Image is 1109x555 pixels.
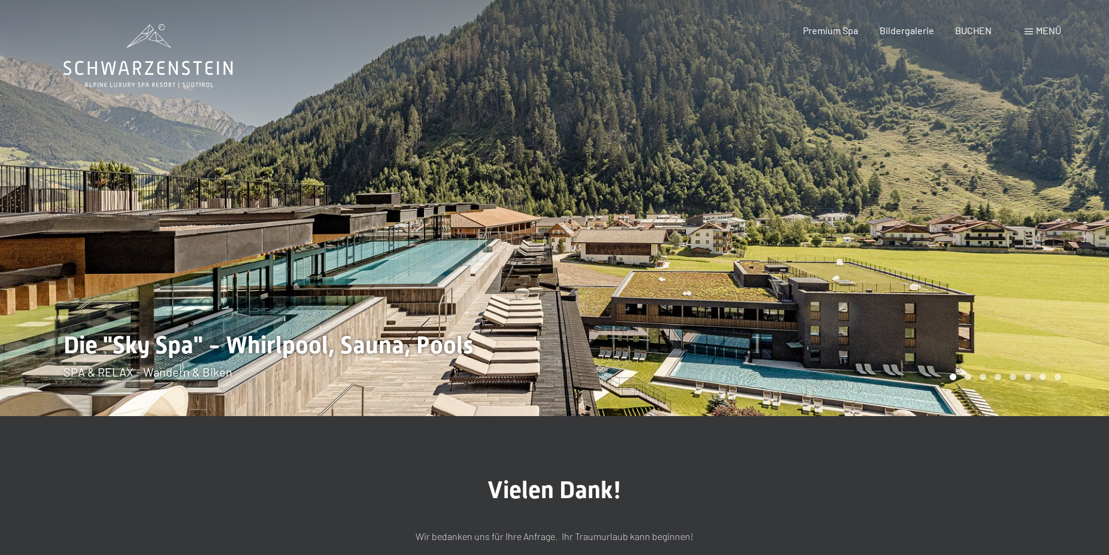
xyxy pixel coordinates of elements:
div: Carousel Page 2 [965,374,971,380]
div: Carousel Page 7 [1040,374,1046,380]
div: Carousel Page 6 [1025,374,1031,380]
div: Carousel Pagination [946,374,1061,380]
div: Carousel Page 5 [1010,374,1016,380]
div: Carousel Page 4 [995,374,1001,380]
span: Vielen Dank! [487,476,622,504]
div: Carousel Page 1 (Current Slide) [950,374,956,380]
div: Carousel Page 8 [1055,374,1061,380]
a: Bildergalerie [880,25,934,36]
span: Menü [1036,25,1061,36]
div: Carousel Page 3 [980,374,986,380]
a: Premium Spa [803,25,858,36]
p: Wir bedanken uns für Ihre Anfrage. Ihr Traumurlaub kann beginnen! [255,529,854,544]
a: BUCHEN [955,25,992,36]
